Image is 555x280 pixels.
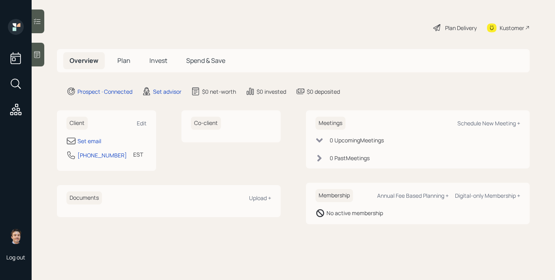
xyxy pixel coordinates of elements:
[186,56,225,65] span: Spend & Save
[307,87,340,96] div: $0 deposited
[133,150,143,159] div: EST
[445,24,477,32] div: Plan Delivery
[330,154,370,162] div: 0 Past Meeting s
[8,228,24,244] img: robby-grisanti-headshot.png
[70,56,98,65] span: Overview
[202,87,236,96] div: $0 net-worth
[249,194,271,202] div: Upload +
[66,117,88,130] h6: Client
[149,56,167,65] span: Invest
[377,192,449,199] div: Annual Fee Based Planning +
[500,24,524,32] div: Kustomer
[191,117,221,130] h6: Co-client
[327,209,383,217] div: No active membership
[77,137,101,145] div: Set email
[6,254,25,261] div: Log out
[330,136,384,144] div: 0 Upcoming Meeting s
[77,151,127,159] div: [PHONE_NUMBER]
[137,119,147,127] div: Edit
[77,87,132,96] div: Prospect · Connected
[117,56,130,65] span: Plan
[66,191,102,204] h6: Documents
[315,189,353,202] h6: Membership
[457,119,520,127] div: Schedule New Meeting +
[455,192,520,199] div: Digital-only Membership +
[153,87,181,96] div: Set advisor
[315,117,345,130] h6: Meetings
[257,87,286,96] div: $0 invested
